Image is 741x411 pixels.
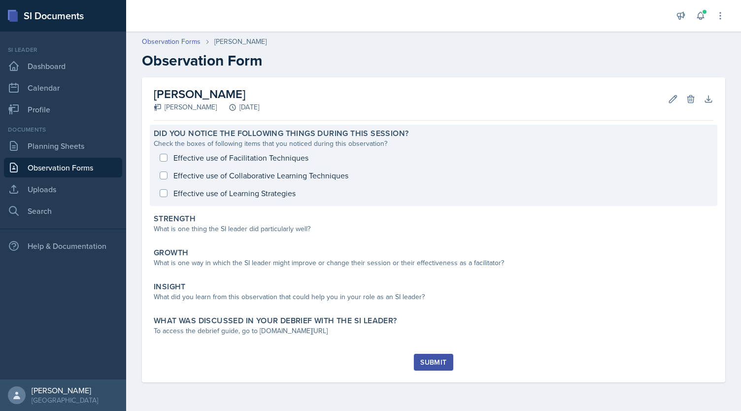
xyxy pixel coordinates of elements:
[154,292,713,302] div: What did you learn from this observation that could help you in your role as an SI leader?
[154,282,186,292] label: Insight
[142,36,201,47] a: Observation Forms
[154,326,713,336] div: To access the debrief guide, go to [DOMAIN_NAME][URL]
[154,85,259,103] h2: [PERSON_NAME]
[4,136,122,156] a: Planning Sheets
[414,354,453,371] button: Submit
[154,224,713,234] div: What is one thing the SI leader did particularly well?
[420,358,446,366] div: Submit
[4,236,122,256] div: Help & Documentation
[4,179,122,199] a: Uploads
[154,248,188,258] label: Growth
[4,100,122,119] a: Profile
[4,158,122,177] a: Observation Forms
[154,316,397,326] label: What was discussed in your debrief with the SI Leader?
[4,45,122,54] div: Si leader
[154,258,713,268] div: What is one way in which the SI leader might improve or change their session or their effectivene...
[4,56,122,76] a: Dashboard
[4,78,122,98] a: Calendar
[214,36,267,47] div: [PERSON_NAME]
[4,201,122,221] a: Search
[32,385,98,395] div: [PERSON_NAME]
[217,102,259,112] div: [DATE]
[154,102,217,112] div: [PERSON_NAME]
[4,125,122,134] div: Documents
[154,129,408,138] label: Did you notice the following things during this session?
[154,214,196,224] label: Strength
[154,138,713,149] div: Check the boxes of following items that you noticed during this observation?
[142,52,725,69] h2: Observation Form
[32,395,98,405] div: [GEOGRAPHIC_DATA]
